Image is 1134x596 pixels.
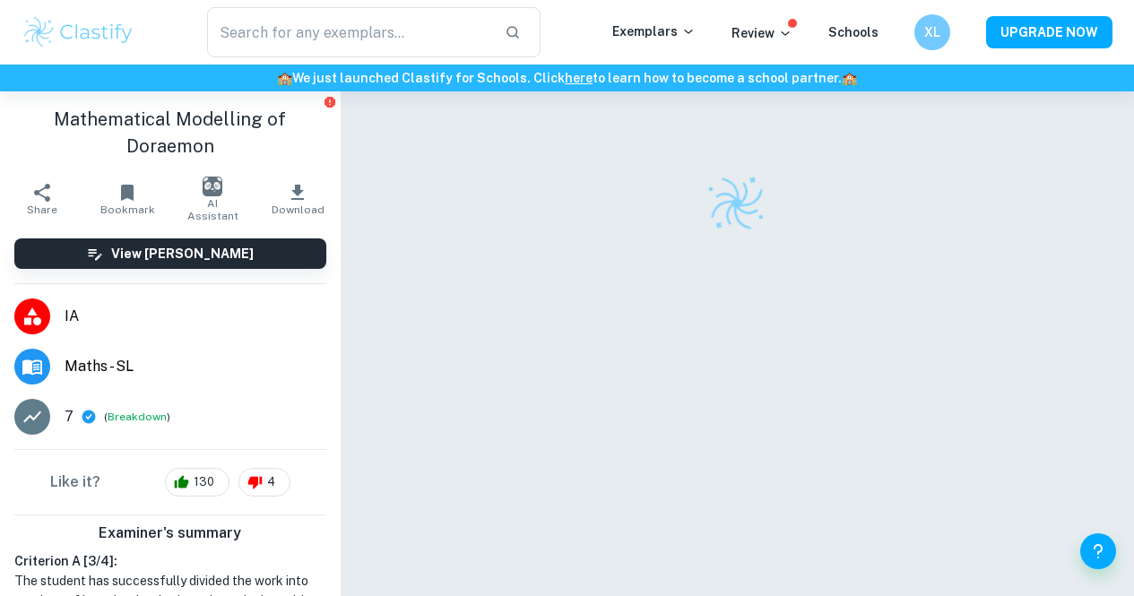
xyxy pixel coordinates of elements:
[731,23,792,43] p: Review
[207,7,490,57] input: Search for any exemplars...
[170,174,255,224] button: AI Assistant
[914,14,950,50] button: XL
[14,551,326,571] h6: Criterion A [ 3 / 4 ]:
[22,14,135,50] img: Clastify logo
[699,166,775,241] img: Clastify logo
[922,22,943,42] h6: XL
[828,25,879,39] a: Schools
[100,203,155,216] span: Bookmark
[255,174,341,224] button: Download
[842,71,857,85] span: 🏫
[14,106,326,160] h1: Mathematical Modelling of Doraemon
[565,71,593,85] a: here
[1080,533,1116,569] button: Help and Feedback
[272,203,325,216] span: Download
[65,306,326,327] span: IA
[111,244,254,263] h6: View [PERSON_NAME]
[986,16,1112,48] button: UPGRADE NOW
[14,238,326,269] button: View [PERSON_NAME]
[65,406,74,428] p: 7
[104,409,170,426] span: ( )
[27,203,57,216] span: Share
[181,197,245,222] span: AI Assistant
[612,22,696,41] p: Exemplars
[50,471,100,493] h6: Like it?
[108,409,167,425] button: Breakdown
[324,95,337,108] button: Report issue
[4,68,1130,88] h6: We just launched Clastify for Schools. Click to learn how to become a school partner.
[203,177,222,196] img: AI Assistant
[277,71,292,85] span: 🏫
[65,356,326,377] span: Maths - SL
[7,523,333,544] h6: Examiner's summary
[85,174,170,224] button: Bookmark
[257,473,285,491] span: 4
[184,473,224,491] span: 130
